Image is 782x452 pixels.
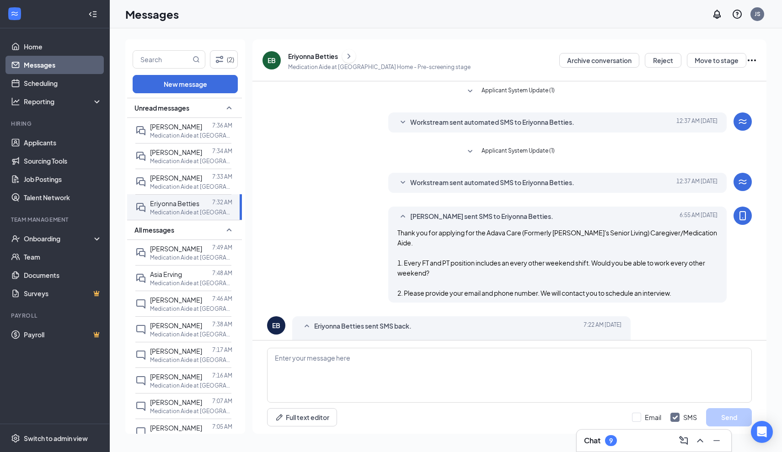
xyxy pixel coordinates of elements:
button: Archive conversation [559,53,639,68]
svg: ChevronUp [695,435,706,446]
button: ChevronUp [693,433,707,448]
p: 7:49 AM [212,244,232,251]
span: [DATE] 6:55 AM [680,211,718,222]
a: Documents [24,266,102,284]
button: SmallChevronDownApplicant System Update (1) [465,146,555,157]
p: 7:33 AM [212,173,232,181]
span: Workstream sent automated SMS to Eriyonna Betties. [410,177,574,188]
svg: DoubleChat [135,125,146,136]
div: Open Intercom Messenger [751,421,773,443]
svg: SmallChevronDown [465,146,476,157]
svg: SmallChevronDown [465,86,476,97]
svg: SmallChevronUp [301,321,312,332]
button: SmallChevronDownApplicant System Update (1) [465,86,555,97]
a: Sourcing Tools [24,152,102,170]
div: Hiring [11,120,100,128]
span: [PERSON_NAME] [150,372,202,381]
svg: ChatInactive [135,426,146,437]
span: Unread messages [134,103,189,112]
span: Workstream sent automated SMS to Eriyonna Betties. [410,117,574,128]
p: 7:07 AM [212,397,232,405]
svg: Settings [11,434,20,443]
svg: ComposeMessage [678,435,689,446]
a: Home [24,37,102,56]
svg: UserCheck [11,234,20,243]
svg: QuestionInfo [732,9,743,20]
div: EB [268,56,276,65]
span: Asia Erving [150,270,182,278]
svg: ChatInactive [135,401,146,412]
span: [PERSON_NAME] [150,245,202,253]
span: [DATE] 7:22 AM [584,321,621,332]
span: [PERSON_NAME] [150,347,202,355]
span: [PERSON_NAME] [150,148,202,156]
p: Medication Aide at [GEOGRAPHIC_DATA] [150,433,232,441]
p: Medication Aide at [GEOGRAPHIC_DATA] Care of [GEOGRAPHIC_DATA] [150,407,232,415]
p: 7:16 AM [212,372,232,379]
div: Eriyonna Betties [288,52,338,61]
svg: Ellipses [746,55,757,66]
a: Messages [24,56,102,74]
svg: DoubleChat [135,151,146,162]
span: Applicant System Update (1) [482,146,555,157]
svg: MagnifyingGlass [193,56,200,63]
svg: DoubleChat [135,247,146,258]
p: Medication Aide at [GEOGRAPHIC_DATA] Care of [GEOGRAPHIC_DATA] [150,279,232,287]
svg: ChatInactive [135,350,146,361]
button: Minimize [709,433,724,448]
button: Move to stage [687,53,746,68]
span: [PERSON_NAME] [150,122,202,131]
svg: DoubleChat [135,273,146,284]
svg: DoubleChat [135,176,146,187]
div: Onboarding [24,234,94,243]
svg: MobileSms [737,210,748,221]
p: 7:05 AM [212,423,232,431]
span: [PERSON_NAME] [150,398,202,406]
svg: Collapse [88,10,97,19]
svg: Analysis [11,97,20,106]
p: Medication Aide at [GEOGRAPHIC_DATA] Care of [GEOGRAPHIC_DATA] [150,305,232,313]
svg: SmallChevronUp [224,224,235,235]
svg: SmallChevronUp [224,102,235,113]
svg: ChatInactive [135,375,146,386]
svg: WorkstreamLogo [737,116,748,127]
p: 7:38 AM [212,320,232,328]
span: [PERSON_NAME] [150,321,202,330]
span: All messages [134,225,174,234]
a: Team [24,248,102,266]
span: [PERSON_NAME] sent SMS to Eriyonna Betties. [410,211,553,222]
span: Thank you for applying for the Adava Care (Formerly [PERSON_NAME]'s Senior Living) Caregiver/Medi... [397,229,717,297]
h3: Chat [584,436,600,446]
p: 7:46 AM [212,295,232,303]
p: 7:32 AM [212,198,232,206]
svg: SmallChevronDown [397,117,408,128]
svg: DoubleChat [135,202,146,213]
p: Medication Aide at [GEOGRAPHIC_DATA] Care of [GEOGRAPHIC_DATA] [150,183,232,191]
button: New message [133,75,238,93]
a: Talent Network [24,188,102,207]
span: Applicant System Update (1) [482,86,555,97]
div: 9 [609,437,613,445]
span: [PERSON_NAME] [150,174,202,182]
p: Medication Aide at [GEOGRAPHIC_DATA] Care of [GEOGRAPHIC_DATA] [150,330,232,338]
p: Medication Aide at [GEOGRAPHIC_DATA] Care of [GEOGRAPHIC_DATA] [150,157,232,165]
span: 1. Yes 2. 2626932435 [301,338,451,356]
span: [PERSON_NAME] [150,296,202,304]
p: Medication Aide at [GEOGRAPHIC_DATA] Care of [GEOGRAPHIC_DATA] [150,132,232,139]
h1: Messages [125,6,179,22]
a: PayrollCrown [24,325,102,344]
p: 7:48 AM [212,269,232,277]
svg: SmallChevronUp [397,211,408,222]
svg: WorkstreamLogo [10,9,19,18]
button: Filter (2) [210,50,238,69]
button: ChevronRight [342,49,356,63]
p: Medication Aide at [GEOGRAPHIC_DATA] Home - Pre-screening stage [288,63,471,71]
p: 7:34 AM [212,147,232,155]
div: Team Management [11,216,100,223]
svg: Filter [214,54,225,65]
p: Medication Aide at [GEOGRAPHIC_DATA] Care of [GEOGRAPHIC_DATA] [150,356,232,364]
p: 7:17 AM [212,346,232,354]
svg: Notifications [712,9,723,20]
button: Full text editorPen [267,408,337,426]
span: [DATE] 12:37 AM [676,117,718,128]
